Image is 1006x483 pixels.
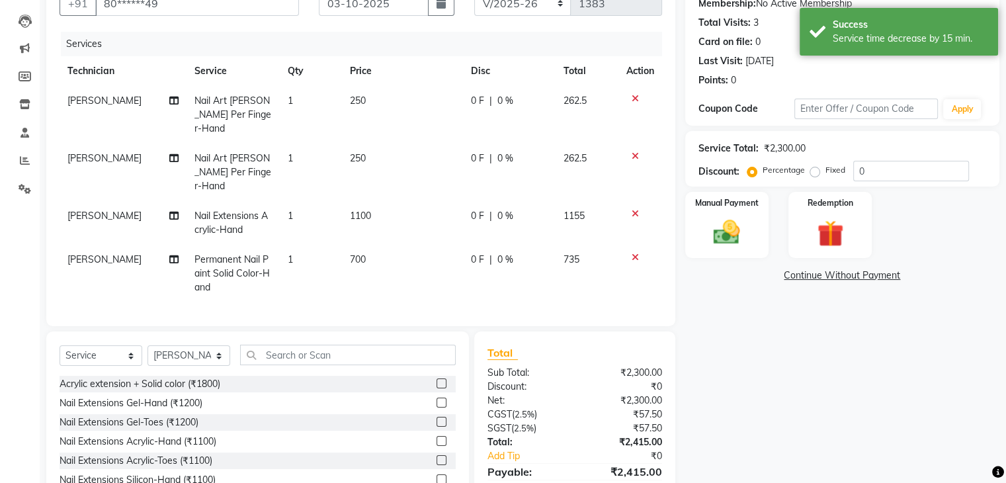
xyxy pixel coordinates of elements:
[60,377,220,391] div: Acrylic extension + Solid color (₹1800)
[514,423,534,433] span: 2.5%
[943,99,981,119] button: Apply
[556,56,618,86] th: Total
[288,253,293,265] span: 1
[809,217,852,250] img: _gift.svg
[487,422,511,434] span: SGST
[698,54,743,68] div: Last Visit:
[564,152,587,164] span: 262.5
[60,435,216,449] div: Nail Extensions Acrylic-Hand (₹1100)
[288,210,293,222] span: 1
[489,152,492,165] span: |
[575,366,672,380] div: ₹2,300.00
[497,209,513,223] span: 0 %
[753,16,759,30] div: 3
[698,35,753,49] div: Card on file:
[60,416,198,429] div: Nail Extensions Gel-Toes (₹1200)
[350,253,366,265] span: 700
[794,99,939,119] input: Enter Offer / Coupon Code
[67,253,142,265] span: [PERSON_NAME]
[497,253,513,267] span: 0 %
[280,56,342,86] th: Qty
[478,380,575,394] div: Discount:
[478,394,575,408] div: Net:
[698,165,739,179] div: Discount:
[194,210,268,236] span: Nail Extensions Acrylic-Hand
[698,73,728,87] div: Points:
[60,56,187,86] th: Technician
[194,152,271,192] span: Nail Art [PERSON_NAME] Per Finger-Hand
[350,152,366,164] span: 250
[575,435,672,449] div: ₹2,415.00
[350,210,371,222] span: 1100
[471,209,484,223] span: 0 F
[591,449,671,463] div: ₹0
[471,152,484,165] span: 0 F
[478,421,575,435] div: ( )
[764,142,806,155] div: ₹2,300.00
[575,394,672,408] div: ₹2,300.00
[695,197,759,209] label: Manual Payment
[755,35,761,49] div: 0
[478,366,575,380] div: Sub Total:
[698,16,751,30] div: Total Visits:
[515,409,534,419] span: 2.5%
[478,408,575,421] div: ( )
[575,408,672,421] div: ₹57.50
[833,32,988,46] div: Service time decrease by 15 min.
[478,449,591,463] a: Add Tip
[487,346,518,360] span: Total
[463,56,556,86] th: Disc
[489,253,492,267] span: |
[187,56,280,86] th: Service
[698,102,794,116] div: Coupon Code
[478,464,575,480] div: Payable:
[698,142,759,155] div: Service Total:
[825,164,845,176] label: Fixed
[471,94,484,108] span: 0 F
[240,345,456,365] input: Search or Scan
[487,408,512,420] span: CGST
[497,94,513,108] span: 0 %
[564,253,579,265] span: 735
[497,152,513,165] span: 0 %
[564,210,585,222] span: 1155
[471,253,484,267] span: 0 F
[575,421,672,435] div: ₹57.50
[489,94,492,108] span: |
[350,95,366,107] span: 250
[745,54,774,68] div: [DATE]
[705,217,748,247] img: _cash.svg
[61,32,672,56] div: Services
[342,56,463,86] th: Price
[688,269,997,283] a: Continue Without Payment
[67,95,142,107] span: [PERSON_NAME]
[67,152,142,164] span: [PERSON_NAME]
[575,464,672,480] div: ₹2,415.00
[478,435,575,449] div: Total:
[763,164,805,176] label: Percentage
[194,95,271,134] span: Nail Art [PERSON_NAME] Per Finger-Hand
[618,56,662,86] th: Action
[67,210,142,222] span: [PERSON_NAME]
[564,95,587,107] span: 262.5
[60,454,212,468] div: Nail Extensions Acrylic-Toes (₹1100)
[833,18,988,32] div: Success
[288,152,293,164] span: 1
[808,197,853,209] label: Redemption
[489,209,492,223] span: |
[288,95,293,107] span: 1
[731,73,736,87] div: 0
[575,380,672,394] div: ₹0
[194,253,270,293] span: Permanent Nail Paint Solid Color-Hand
[60,396,202,410] div: Nail Extensions Gel-Hand (₹1200)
